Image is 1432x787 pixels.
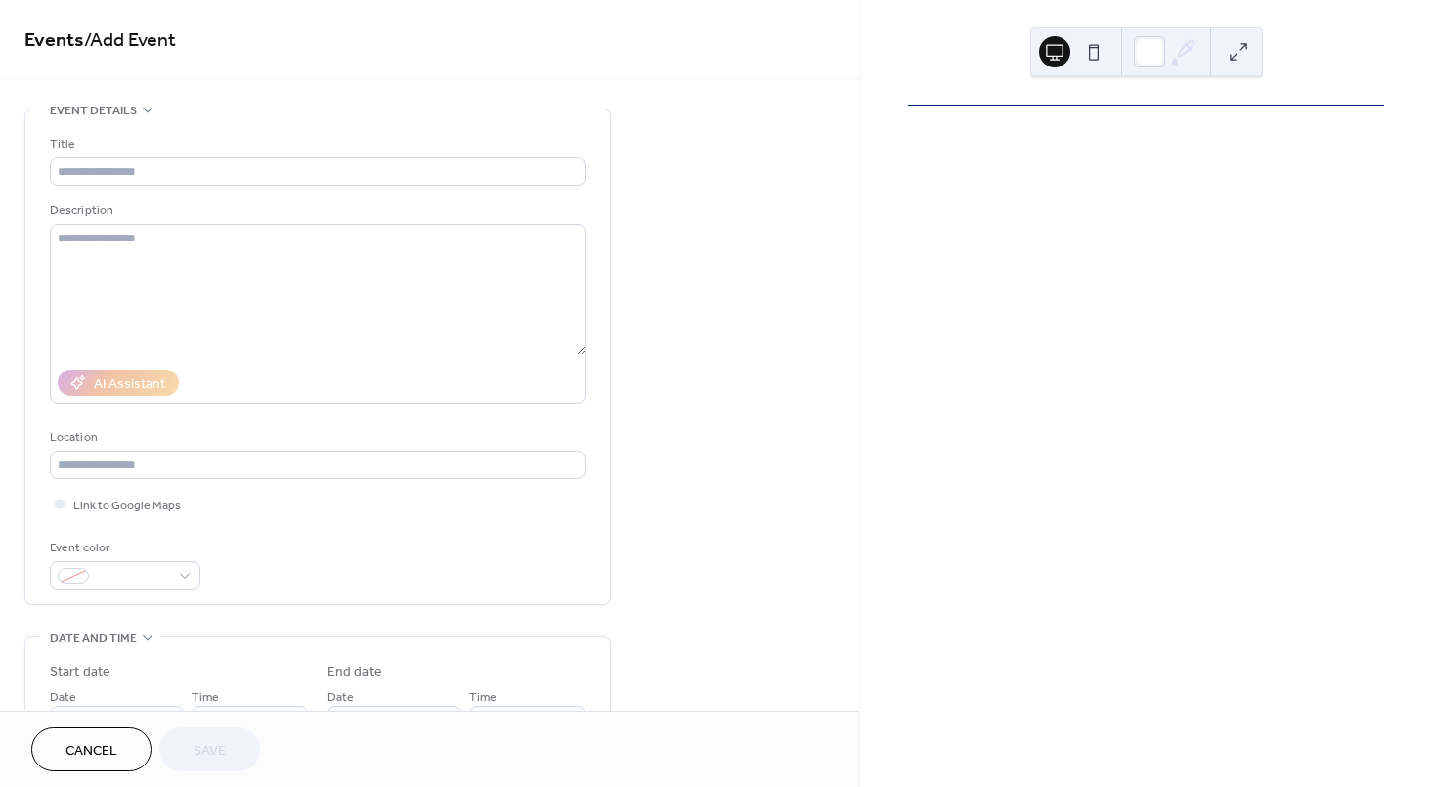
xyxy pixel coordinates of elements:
[327,662,382,682] div: End date
[50,662,110,682] div: Start date
[50,200,582,221] div: Description
[50,101,137,121] span: Event details
[65,741,117,762] span: Cancel
[469,687,497,708] span: Time
[73,496,181,516] span: Link to Google Maps
[24,22,84,60] a: Events
[192,687,219,708] span: Time
[50,427,582,448] div: Location
[50,687,76,708] span: Date
[84,22,176,60] span: / Add Event
[50,134,582,154] div: Title
[31,727,152,771] button: Cancel
[327,687,354,708] span: Date
[50,538,196,558] div: Event color
[50,629,137,649] span: Date and time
